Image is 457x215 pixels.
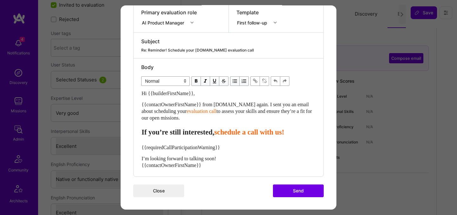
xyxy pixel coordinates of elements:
button: Undo [271,76,280,86]
a: evaluation call [187,108,216,114]
div: modal [121,5,336,210]
span: to assess your skills and ensure they’re a fit for our open missions. [142,108,313,121]
button: OL [240,76,249,86]
span: If you’re still interested, [142,128,214,136]
span: Hi {{builderFirstName}}, [142,91,195,96]
i: icon Chevron [274,21,277,24]
div: Body [141,64,316,71]
button: Link [250,76,260,86]
span: {{contactOwnerFirstName}} from [DOMAIN_NAME] again. I sent you an email about scheduling your [142,102,310,114]
div: Template [236,9,281,16]
span: Normal [141,76,190,86]
span: I’m looking forward to talking soon! {{contactOwnerFirstName}} [142,156,216,168]
div: AI Product Manager [142,19,187,26]
button: Send [273,184,324,197]
button: UL [230,76,240,86]
a: schedule a call with us! [214,128,284,136]
select: Block type [141,76,190,86]
button: Redo [280,76,289,86]
div: Subject [141,38,316,45]
button: Italic [201,76,210,86]
div: First follow-up [237,19,270,26]
span: {{requiredCallParticipationWarning}} [142,145,220,150]
div: Primary evaluation role [141,9,198,16]
button: Bold [191,76,201,86]
div: Re: Reminder! Schedule your [DOMAIN_NAME] evaluation call [141,47,316,53]
i: icon Chevron [190,21,194,24]
button: Underline [210,76,219,86]
button: Remove Link [260,76,269,86]
button: Close [133,184,184,197]
div: Enter email text [142,90,315,169]
button: Strikethrough [219,76,228,86]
